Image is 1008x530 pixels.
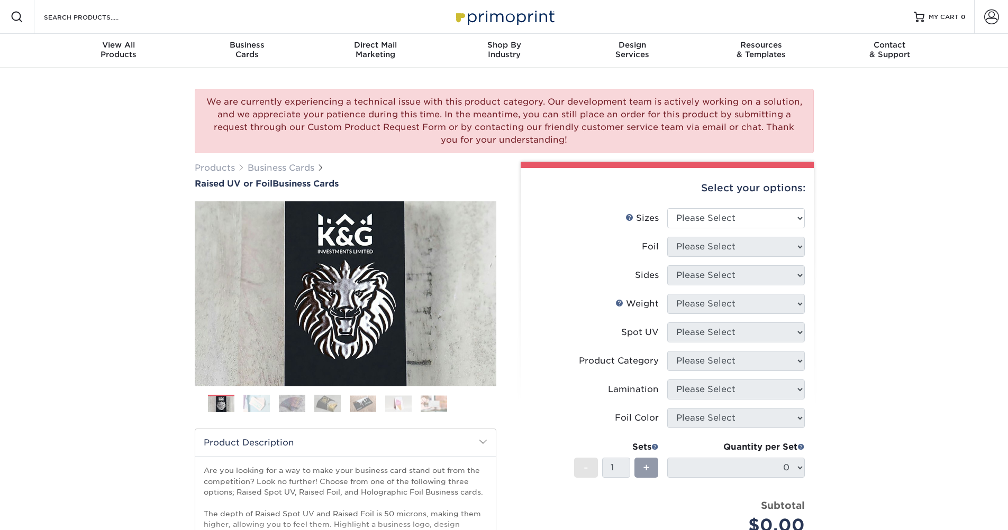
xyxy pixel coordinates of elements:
div: & Support [825,40,954,59]
div: Product Category [579,355,659,367]
a: Direct MailMarketing [311,34,440,68]
h2: Product Description [195,429,496,456]
span: - [584,460,588,476]
div: Products [55,40,183,59]
a: BusinessCards [183,34,311,68]
div: Services [568,40,697,59]
img: Business Cards 02 [243,394,270,413]
a: View AllProducts [55,34,183,68]
div: Weight [615,297,659,310]
span: Contact [825,40,954,50]
div: Sides [635,269,659,282]
div: & Templates [697,40,825,59]
div: Foil [642,240,659,253]
input: SEARCH PRODUCTS..... [43,11,146,23]
img: Business Cards 01 [208,391,234,417]
div: Quantity per Set [667,441,805,453]
span: Resources [697,40,825,50]
div: Sets [574,441,659,453]
span: Shop By [440,40,568,50]
a: Resources& Templates [697,34,825,68]
img: Raised UV or Foil 01 [195,143,496,444]
img: Business Cards 07 [421,395,447,412]
a: Shop ByIndustry [440,34,568,68]
div: Spot UV [621,326,659,339]
span: 0 [961,13,966,21]
div: Select your options: [529,168,805,208]
span: View All [55,40,183,50]
img: Business Cards 05 [350,395,376,412]
h1: Business Cards [195,179,496,189]
div: Foil Color [615,412,659,424]
img: Business Cards 08 [456,390,483,417]
span: Direct Mail [311,40,440,50]
span: MY CART [929,13,959,22]
img: Business Cards 03 [279,394,305,413]
span: + [643,460,650,476]
span: Business [183,40,311,50]
div: Marketing [311,40,440,59]
a: Raised UV or FoilBusiness Cards [195,179,496,189]
img: Business Cards 04 [314,394,341,413]
strong: Subtotal [761,499,805,511]
a: Products [195,163,235,173]
div: Cards [183,40,311,59]
div: Lamination [608,383,659,396]
img: Primoprint [451,5,557,28]
div: Industry [440,40,568,59]
img: Business Cards 06 [385,395,412,412]
div: Sizes [625,212,659,225]
a: Contact& Support [825,34,954,68]
span: Raised UV or Foil [195,179,273,189]
div: We are currently experiencing a technical issue with this product category. Our development team ... [195,89,814,153]
span: Design [568,40,697,50]
a: DesignServices [568,34,697,68]
a: Business Cards [248,163,314,173]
